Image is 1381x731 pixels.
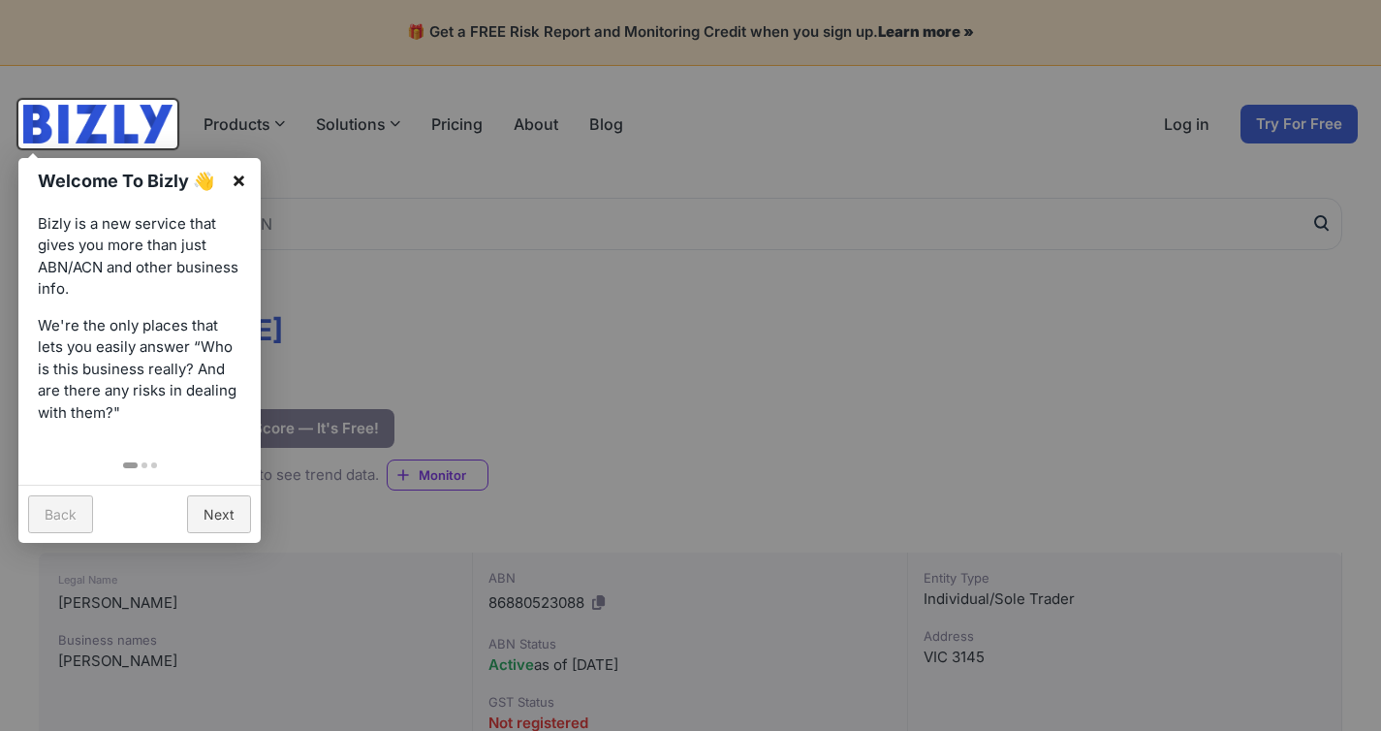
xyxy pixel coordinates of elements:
[187,495,251,533] a: Next
[28,495,93,533] a: Back
[217,158,261,202] a: ×
[38,315,241,425] p: We're the only places that lets you easily answer “Who is this business really? And are there any...
[38,213,241,301] p: Bizly is a new service that gives you more than just ABN/ACN and other business info.
[38,168,221,194] h1: Welcome To Bizly 👋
